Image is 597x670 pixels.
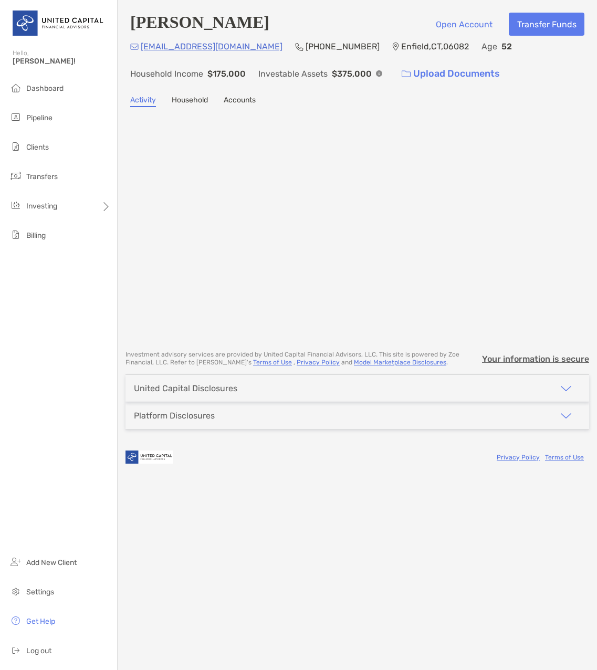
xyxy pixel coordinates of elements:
[125,446,173,470] img: company logo
[9,140,22,153] img: clients icon
[392,44,399,52] img: Location Icon
[560,411,572,423] img: icon arrow
[130,97,156,108] a: Activity
[9,199,22,212] img: investing icon
[130,13,278,37] h4: [PERSON_NAME]
[130,45,139,51] img: Email Icon
[401,41,469,54] p: Enfield , CT , 06082
[134,412,215,422] div: Platform Disclosures
[481,41,497,54] p: Age
[295,44,303,52] img: Phone Icon
[509,13,584,36] button: Transfer Funds
[26,646,51,655] span: Log out
[13,4,104,42] img: United Capital Logo
[354,360,446,367] a: Model Marketplace Disclosures
[125,352,472,368] p: Investment advisory services are provided by United Capital Financial Advisors, LLC . This site i...
[395,64,507,86] a: Upload Documents
[376,71,382,78] img: Info Icon
[26,113,53,122] span: Pipeline
[224,97,256,108] a: Accounts
[9,111,22,123] img: pipeline icon
[9,556,22,568] img: add_new_client icon
[9,228,22,241] img: billing icon
[427,13,500,36] button: Open Account
[130,68,203,81] p: Household Income
[482,355,589,365] p: Your information is secure
[13,57,111,66] span: [PERSON_NAME]!
[26,558,77,567] span: Add New Client
[306,41,380,54] p: [PHONE_NUMBER]
[545,455,584,462] a: Terms of Use
[26,231,46,240] span: Billing
[9,614,22,627] img: get-help icon
[9,644,22,656] img: logout icon
[26,202,57,211] span: Investing
[9,170,22,182] img: transfers icon
[207,68,246,81] p: $175,000
[26,143,49,152] span: Clients
[501,41,512,54] p: 52
[332,68,372,81] p: $375,000
[297,360,340,367] a: Privacy Policy
[134,384,237,394] div: United Capital Disclosures
[26,617,55,626] span: Get Help
[26,84,64,93] span: Dashboard
[26,172,58,181] span: Transfers
[497,455,540,462] a: Privacy Policy
[9,585,22,598] img: settings icon
[402,71,411,79] img: button icon
[9,81,22,94] img: dashboard icon
[560,383,572,396] img: icon arrow
[26,588,54,596] span: Settings
[172,97,208,108] a: Household
[253,360,292,367] a: Terms of Use
[258,68,328,81] p: Investable Assets
[141,41,282,54] p: [EMAIL_ADDRESS][DOMAIN_NAME]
